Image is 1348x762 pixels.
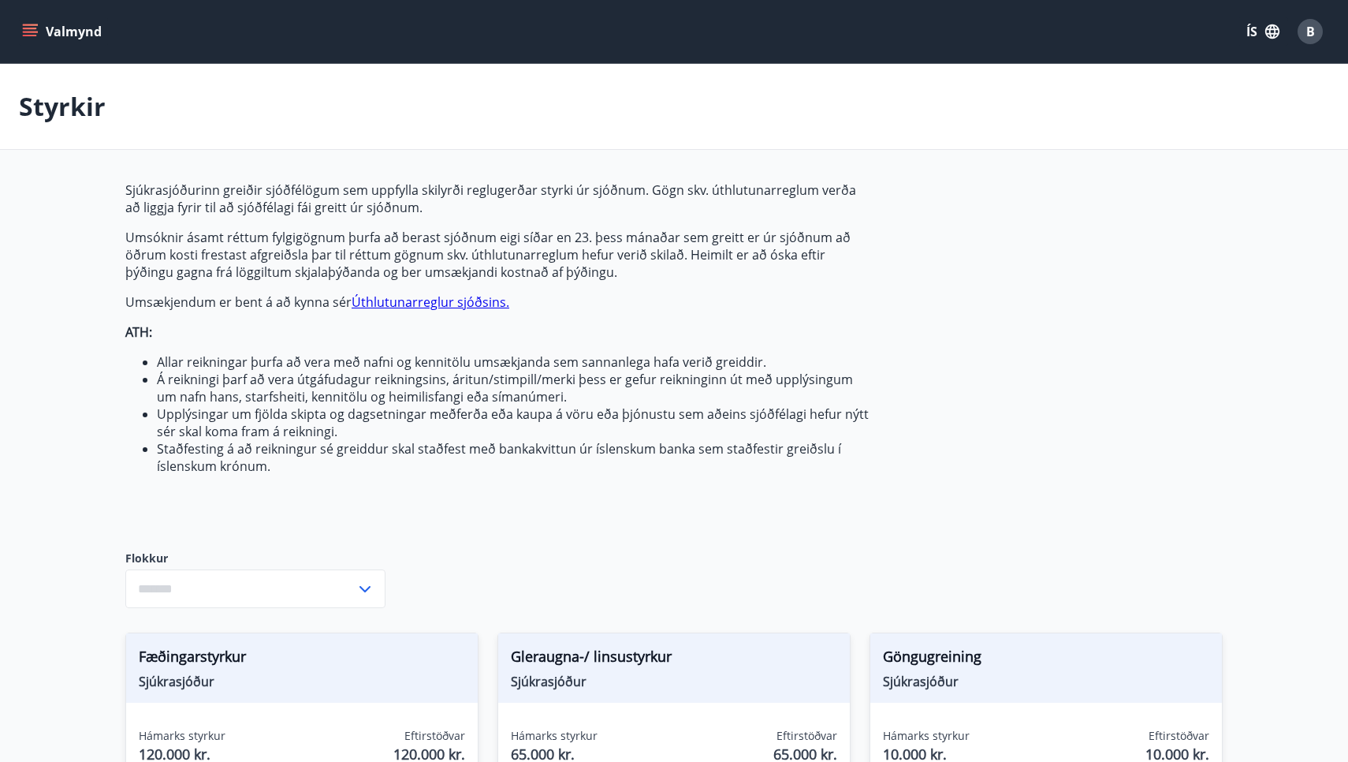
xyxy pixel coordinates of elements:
[1306,23,1315,40] span: B
[139,728,225,744] span: Hámarks styrkur
[883,728,970,744] span: Hámarks styrkur
[157,440,869,475] li: Staðfesting á að reikningur sé greiddur skal staðfest með bankakvittun úr íslenskum banka sem sta...
[139,673,465,690] span: Sjúkrasjóður
[776,728,837,744] span: Eftirstöðvar
[883,673,1209,690] span: Sjúkrasjóður
[511,673,837,690] span: Sjúkrasjóður
[125,551,385,566] label: Flokkur
[139,646,465,673] span: Fæðingarstyrkur
[883,646,1209,673] span: Göngugreining
[1291,13,1329,50] button: B
[511,646,837,673] span: Gleraugna-/ linsustyrkur
[157,371,869,405] li: Á reikningi þarf að vera útgáfudagur reikningsins, áritun/stimpill/merki þess er gefur reikningin...
[1238,17,1288,46] button: ÍS
[125,181,869,216] p: Sjúkrasjóðurinn greiðir sjóðfélögum sem uppfylla skilyrði reglugerðar styrki úr sjóðnum. Gögn skv...
[157,353,869,371] li: Allar reikningar þurfa að vera með nafni og kennitölu umsækjanda sem sannanlega hafa verið greiddir.
[511,728,598,744] span: Hámarks styrkur
[125,323,152,341] strong: ATH:
[125,293,869,311] p: Umsækjendum er bent á að kynna sér
[404,728,465,744] span: Eftirstöðvar
[125,229,869,281] p: Umsóknir ásamt réttum fylgigögnum þurfa að berast sjóðnum eigi síðar en 23. þess mánaðar sem grei...
[19,17,108,46] button: menu
[157,405,869,440] li: Upplýsingar um fjölda skipta og dagsetningar meðferða eða kaupa á vöru eða þjónustu sem aðeins sj...
[352,293,509,311] a: Úthlutunarreglur sjóðsins.
[1149,728,1209,744] span: Eftirstöðvar
[19,89,106,124] p: Styrkir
